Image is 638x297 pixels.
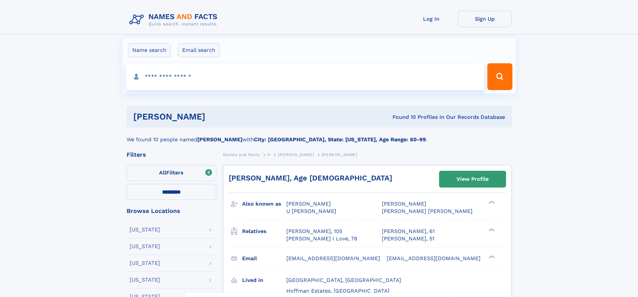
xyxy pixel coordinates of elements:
[127,152,216,158] div: Filters
[458,11,512,27] a: Sign Up
[286,277,401,283] span: [GEOGRAPHIC_DATA], [GEOGRAPHIC_DATA]
[242,275,286,286] h3: Lived in
[130,227,160,232] div: [US_STATE]
[487,227,495,232] div: ❯
[242,198,286,210] h3: Also known as
[197,136,242,143] b: [PERSON_NAME]
[382,235,434,242] a: [PERSON_NAME], 51
[242,253,286,264] h3: Email
[286,235,357,242] a: [PERSON_NAME] I Love, 78
[267,152,271,157] span: H
[254,136,426,143] b: City: [GEOGRAPHIC_DATA], State: [US_STATE], Age Range: 60-99
[127,208,216,214] div: Browse Locations
[130,244,160,249] div: [US_STATE]
[127,165,216,181] label: Filters
[127,11,223,29] img: Logo Names and Facts
[299,114,505,121] div: Found 10 Profiles In Our Records Database
[278,150,314,159] a: [PERSON_NAME]
[286,228,342,235] a: [PERSON_NAME], 105
[127,128,512,144] div: We found 10 people named with .
[286,255,380,262] span: [EMAIL_ADDRESS][DOMAIN_NAME]
[178,43,220,57] label: Email search
[286,201,331,207] span: [PERSON_NAME]
[223,150,260,159] a: Names and Facts
[133,113,299,121] h1: [PERSON_NAME]
[128,43,171,57] label: Name search
[242,226,286,237] h3: Relatives
[130,277,160,283] div: [US_STATE]
[126,63,485,90] input: search input
[382,201,426,207] span: [PERSON_NAME]
[278,152,314,157] span: [PERSON_NAME]
[439,171,506,187] a: View Profile
[322,152,357,157] span: [PERSON_NAME]
[229,174,392,182] a: [PERSON_NAME], Age [DEMOGRAPHIC_DATA]
[382,228,435,235] a: [PERSON_NAME], 61
[487,254,495,259] div: ❯
[267,150,271,159] a: H
[130,261,160,266] div: [US_STATE]
[382,208,473,214] span: [PERSON_NAME] [PERSON_NAME]
[487,63,512,90] button: Search Button
[159,169,166,176] span: All
[456,171,489,187] div: View Profile
[487,200,495,205] div: ❯
[387,255,481,262] span: [EMAIL_ADDRESS][DOMAIN_NAME]
[286,208,336,214] span: U [PERSON_NAME]
[286,288,389,294] span: Hoffman Estates, [GEOGRAPHIC_DATA]
[405,11,458,27] a: Log In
